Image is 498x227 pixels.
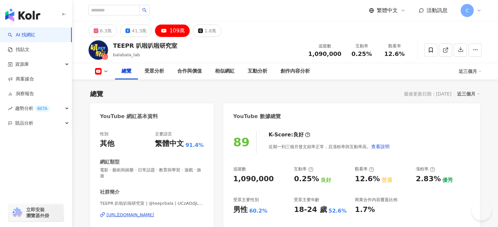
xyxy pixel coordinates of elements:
span: TEEPR 叭啦叭啦研究室 | @teeprbala | UCzAOdjLlfyW19t8PtG1f7MA [100,201,204,206]
div: 互動率 [349,43,374,49]
div: 近三個月 [457,90,480,98]
div: 追蹤數 [308,43,341,49]
div: 0.25% [294,174,319,184]
span: balabala_lab [113,52,140,57]
div: 1.8萬 [204,26,216,35]
div: 觀看率 [382,43,407,49]
div: YouTube 數據總覽 [233,113,281,120]
span: rise [8,106,12,111]
button: 查看說明 [371,140,390,153]
div: TEEPR 叭啦叭啦研究室 [113,42,177,50]
div: 109萬 [169,26,185,35]
div: 普通 [382,177,392,184]
div: 89 [233,135,250,149]
span: 1,090,000 [308,50,341,57]
button: 109萬 [155,25,190,37]
div: 男性 [233,205,248,215]
div: 41.3萬 [132,26,146,35]
div: 創作內容分析 [280,67,310,75]
button: 6.3萬 [88,25,117,37]
span: 立即安裝 瀏覽器外掛 [26,207,49,218]
div: 良好 [321,177,331,184]
div: 總覽 [90,89,103,98]
div: 觀看率 [355,166,374,172]
span: 繁體中文 [377,7,398,14]
div: 良好 [293,131,304,138]
iframe: Help Scout Beacon - Open [472,201,491,220]
div: 性別 [100,131,108,137]
button: 1.8萬 [193,25,221,37]
div: 2.83% [416,174,441,184]
div: 近期一到三個月發文頻率正常，且漲粉率與互動率高。 [269,140,390,153]
div: 相似網紅 [215,67,235,75]
div: 漲粉率 [416,166,435,172]
div: BETA [35,105,50,112]
span: 資源庫 [15,57,29,72]
span: 12.6% [384,51,405,57]
div: [URL][DOMAIN_NAME] [106,212,154,218]
a: 商案媒合 [8,76,34,82]
span: 活動訊息 [427,7,448,13]
div: 60.2% [249,207,268,215]
span: 91.4% [185,142,204,149]
div: 最後更新日期：[DATE] [404,91,451,96]
a: 洞察報告 [8,91,34,97]
button: 41.3萬 [120,25,152,37]
div: 總覽 [122,67,131,75]
div: 網紅類型 [100,159,120,166]
div: 1.7% [355,205,375,215]
span: 查看說明 [371,144,390,149]
a: [URL][DOMAIN_NAME] [100,212,204,218]
img: KOL Avatar [88,40,108,60]
div: 互動率 [294,166,313,172]
div: 主要語言 [155,131,172,137]
div: 6.3萬 [100,26,112,35]
img: logo [5,9,40,22]
span: 競品分析 [15,116,33,131]
div: 52.6% [329,207,347,215]
div: 追蹤數 [233,166,246,172]
div: 18-24 歲 [294,205,327,215]
div: 受眾主要年齡 [294,197,319,203]
a: 找貼文 [8,46,29,53]
div: 1,090,000 [233,174,274,184]
div: 繁體中文 [155,139,184,149]
img: chrome extension [10,207,23,218]
div: 近三個月 [459,66,482,77]
div: 12.6% [355,174,380,184]
div: 合作與價值 [177,67,202,75]
div: 優秀 [442,177,453,184]
div: 商業合作內容覆蓋比例 [355,197,397,203]
div: 受眾分析 [144,67,164,75]
a: chrome extension立即安裝 瀏覽器外掛 [9,204,64,221]
div: 其他 [100,139,114,149]
div: 受眾主要性別 [233,197,259,203]
div: 互動分析 [248,67,267,75]
span: search [142,8,147,12]
span: 趨勢分析 [15,101,50,116]
span: 電影 · 藝術與娛樂 · 日常話題 · 教育與學習 · 遊戲 · 旅遊 [100,167,204,179]
div: K-Score : [269,131,310,138]
span: C [466,7,469,14]
a: searchAI 找網紅 [8,32,35,38]
div: YouTube 網紅基本資料 [100,113,158,120]
span: 0.25% [352,51,372,57]
div: 社群簡介 [100,189,120,196]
